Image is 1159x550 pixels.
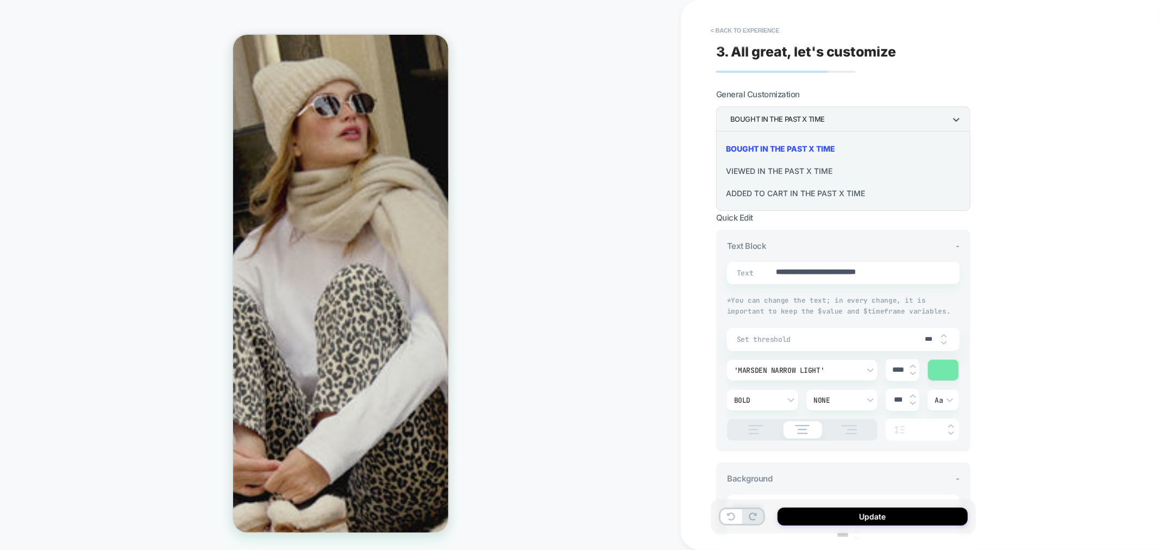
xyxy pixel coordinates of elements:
div: bought in the past x time [721,137,966,160]
div: Added to cart in the past x time [721,182,966,204]
div: viewed in the past x time [721,160,966,182]
button: Update [778,508,968,526]
button: < Back to experience [705,22,785,39]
